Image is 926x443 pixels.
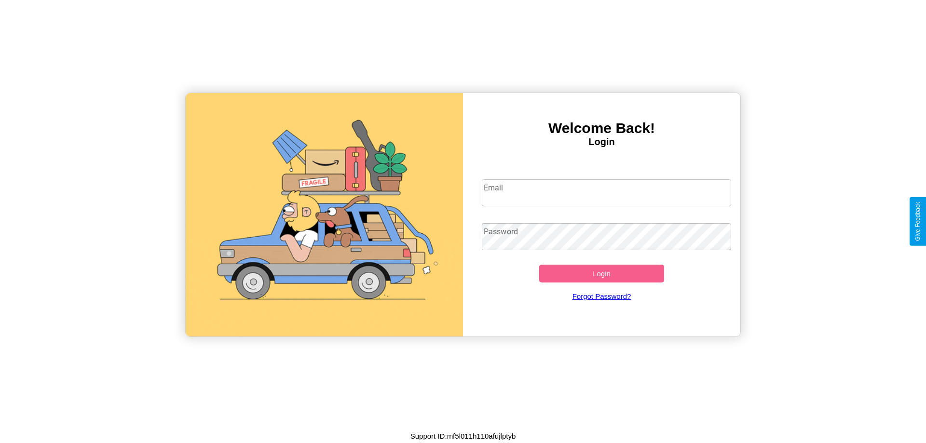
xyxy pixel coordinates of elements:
div: Give Feedback [914,202,921,241]
button: Login [539,265,664,282]
h4: Login [463,136,740,148]
img: gif [186,93,463,336]
a: Forgot Password? [477,282,727,310]
p: Support ID: mf5l011h110afujlptyb [410,430,516,443]
h3: Welcome Back! [463,120,740,136]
